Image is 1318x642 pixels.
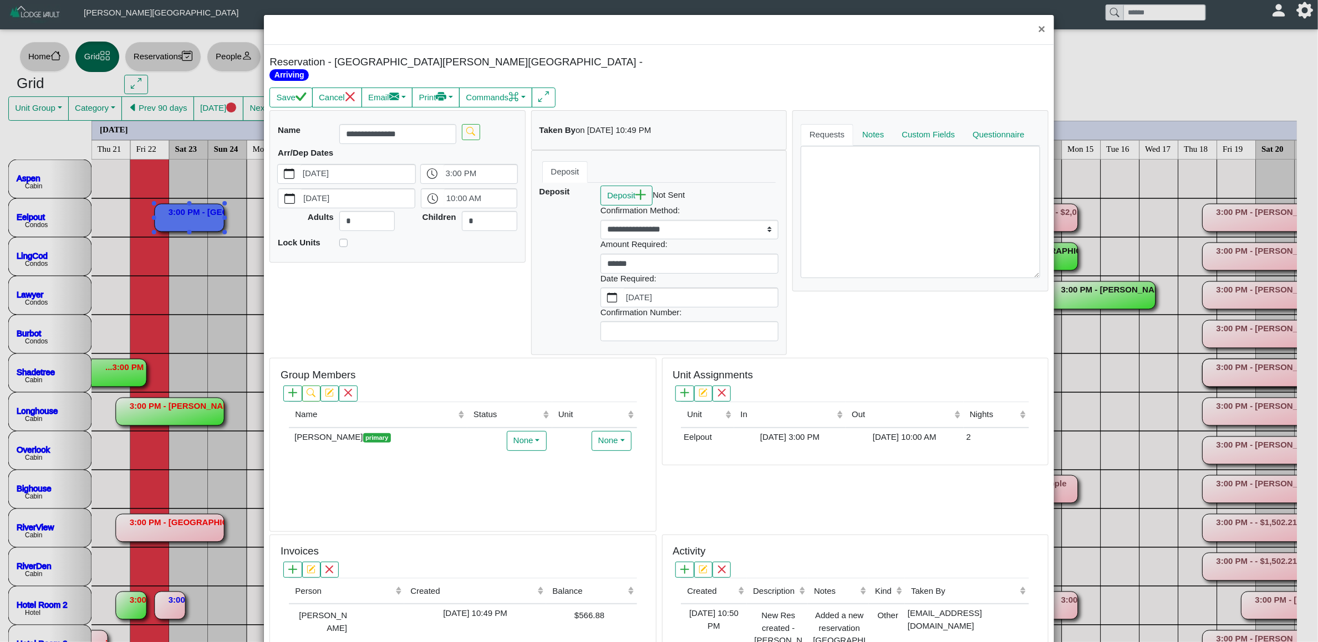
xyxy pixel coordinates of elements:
button: pencil square [694,562,713,578]
div: Status [474,408,541,421]
div: [DATE] 10:00 AM [848,431,961,444]
div: Notes [814,585,857,598]
div: [PERSON_NAME] [292,431,465,444]
h5: Group Members [281,369,355,382]
svg: clock [428,193,438,204]
a: Notes [853,124,893,146]
i: Not Sent [653,190,685,199]
div: Kind [875,585,893,598]
b: Lock Units [278,238,320,247]
div: [DATE] 10:50 PM [684,607,744,632]
svg: pencil square [307,565,315,574]
b: Children [423,212,456,222]
button: x [320,562,339,578]
button: Printprinter fill [412,88,460,107]
button: x [713,386,731,402]
span: primary [363,433,391,443]
button: plus [283,386,302,402]
button: plus [675,562,694,578]
button: clock [421,189,444,208]
button: Savecheck [269,88,312,107]
button: calendar [278,165,301,183]
button: Emailenvelope fill [362,88,413,107]
a: Custom Fields [893,124,964,146]
b: Taken By [540,125,576,135]
div: Created [410,585,535,598]
h5: Reservation - [GEOGRAPHIC_DATA][PERSON_NAME][GEOGRAPHIC_DATA] - [269,56,656,81]
b: Deposit [540,187,570,196]
svg: envelope fill [389,91,400,102]
div: [PERSON_NAME] [292,607,347,634]
button: calendar [601,288,624,307]
svg: search [307,388,315,397]
svg: x [717,565,726,574]
h6: Amount Required: [601,239,778,249]
div: Nights [970,408,1017,421]
label: [DATE] [301,189,415,208]
button: search [302,386,320,402]
a: Requests [801,124,853,146]
button: x [713,562,731,578]
div: In [741,408,834,421]
button: pencil square [302,562,320,578]
label: [DATE] [624,288,778,307]
svg: x [325,565,334,574]
a: Questionnaire [964,124,1033,146]
h6: Confirmation Method: [601,206,778,215]
button: search [462,124,480,140]
svg: pencil square [699,565,708,574]
label: 3:00 PM [444,165,517,183]
div: Description [753,585,796,598]
h5: Invoices [281,545,319,558]
div: Out [852,408,951,421]
svg: x [345,91,355,102]
h5: Activity [673,545,705,558]
svg: clock [427,168,437,179]
svg: calendar [284,168,294,179]
button: pencil square [694,386,713,402]
div: Unit [688,408,723,421]
h6: Date Required: [601,274,778,284]
td: 2 [964,428,1029,446]
button: Close [1030,15,1054,44]
svg: x [717,388,726,397]
div: Created [688,585,736,598]
svg: plus [680,565,689,574]
td: Eelpout [681,428,734,446]
label: 10:00 AM [444,189,517,208]
button: x [339,386,357,402]
b: Name [278,125,301,135]
svg: pencil square [325,388,334,397]
button: Commandscommand [459,88,532,107]
a: Deposit [542,161,588,183]
label: [DATE] [301,165,415,183]
div: Balance [553,585,625,598]
h6: Confirmation Number: [601,307,778,317]
svg: calendar [284,193,295,204]
b: Arr/Dep Dates [278,148,333,157]
div: Person [295,585,393,598]
b: Adults [308,212,334,222]
svg: command [508,91,519,102]
svg: arrows angle expand [538,91,549,102]
div: [DATE] 3:00 PM [737,431,843,444]
h5: Unit Assignments [673,369,753,382]
button: pencil square [320,386,339,402]
button: Depositplus [601,186,653,206]
div: [DATE] 10:49 PM [407,607,543,620]
svg: plus [288,388,297,397]
button: plus [675,386,694,402]
svg: printer fill [436,91,446,102]
button: calendar [278,189,301,208]
div: Taken By [911,585,1017,598]
svg: plus [680,388,689,397]
button: clock [421,165,444,183]
div: Name [295,408,455,421]
div: Unit [558,408,625,421]
button: plus [283,562,302,578]
div: Other [872,607,902,622]
svg: check [296,91,306,102]
svg: pencil square [699,388,708,397]
svg: plus [635,189,646,200]
i: on [DATE] 10:49 PM [576,125,651,135]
